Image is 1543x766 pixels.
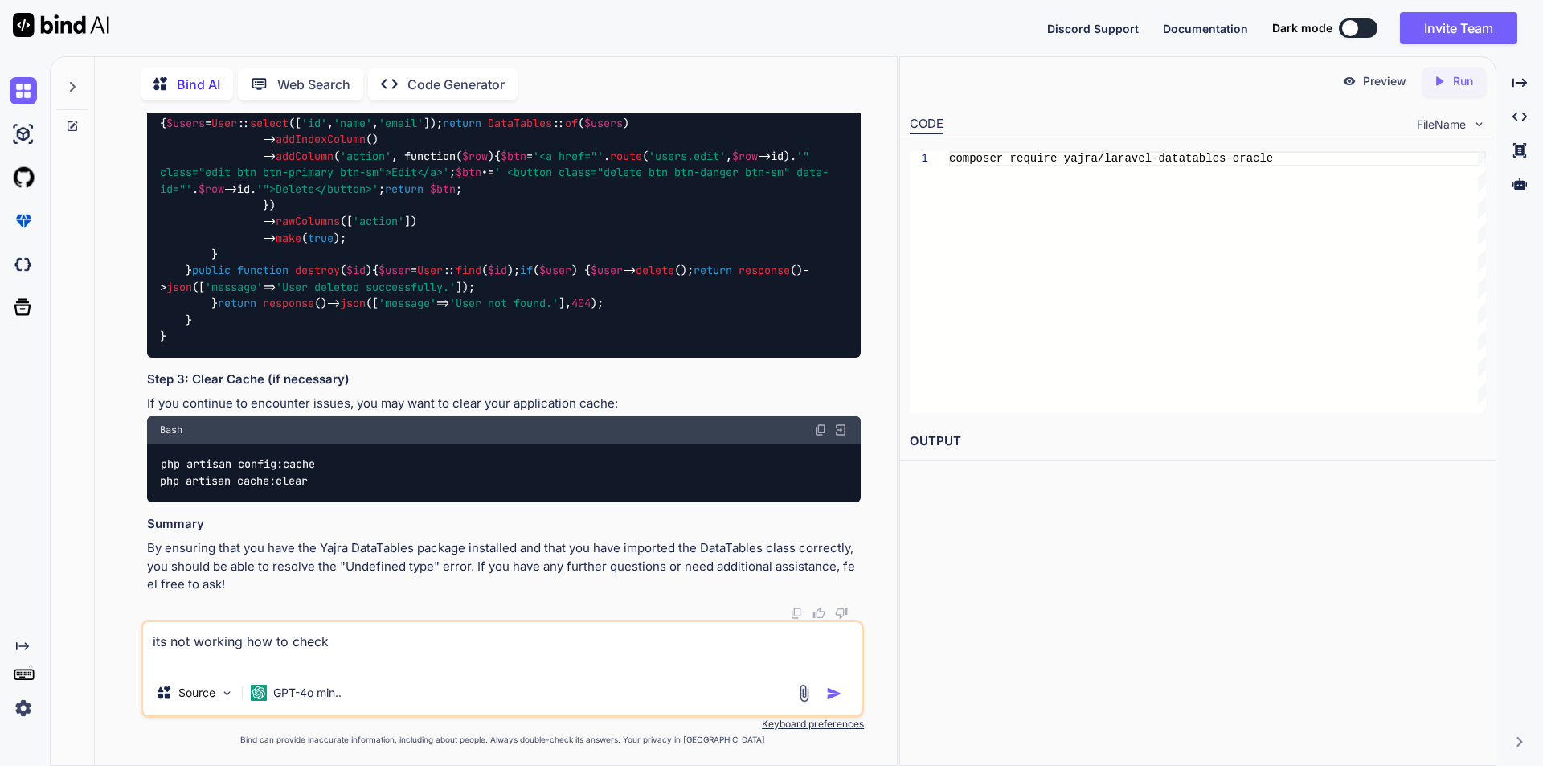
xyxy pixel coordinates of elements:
img: icon [826,686,842,702]
button: Discord Support [1047,20,1139,37]
span: addColumn [276,149,334,163]
span: destroy [295,264,340,278]
p: GPT-4o min.. [273,685,342,701]
span: make [276,231,301,245]
span: if [462,100,475,114]
button: Invite Team [1400,12,1517,44]
img: Open in Browser [833,423,848,437]
span: Request [353,100,449,114]
span: composer require yajra/laravel-datatables-oracle [949,152,1273,165]
img: ai-studio [10,121,37,148]
span: json [340,297,366,311]
span: $request [398,100,449,114]
span: getUsers [295,100,346,114]
span: ( ) [237,100,456,114]
img: githubLight [10,164,37,191]
span: of [565,116,578,130]
span: ( ) [237,264,372,278]
span: response [739,264,790,278]
span: find [456,264,481,278]
span: 'users.edit' [649,149,726,163]
span: function [237,100,289,114]
img: like [812,607,825,620]
p: Code Generator [407,75,505,94]
span: function [237,264,289,278]
span: User [417,264,443,278]
p: Bind can provide inaccurate information, including about people. Always double-check its answers.... [141,734,864,746]
span: addIndexColumn [276,133,366,147]
h3: Step 3: Clear Cache (if necessary) [147,371,861,389]
p: Source [178,685,215,701]
span: $users [584,116,623,130]
span: 'User not found.' [449,297,559,311]
span: 'message' [205,280,263,294]
button: Documentation [1163,20,1248,37]
span: select [250,116,289,130]
span: Bash [160,424,182,436]
span: Documentation [1163,22,1248,35]
p: Run [1453,73,1473,89]
img: copy [790,607,803,620]
span: ajax [546,100,571,114]
span: DataTables [488,116,552,130]
span: 'action' [340,149,391,163]
span: FileName [1417,117,1466,133]
span: return [385,182,424,196]
span: if [520,264,533,278]
span: $user [539,264,571,278]
img: chevron down [1472,117,1486,131]
span: '<a href="' [533,149,604,163]
span: $btn [456,165,481,179]
span: route [610,149,642,163]
span: $row [199,182,224,196]
span: true [308,231,334,245]
span: 'name' [334,116,372,130]
span: public [192,100,231,114]
span: 'message' [379,297,436,311]
img: GPT-4o mini [251,685,267,701]
span: $btn [430,182,456,196]
span: 'User deleted successfully.' [276,280,456,294]
h2: OUTPUT [900,423,1496,461]
span: $user [379,264,411,278]
p: Keyboard preferences [141,718,864,731]
p: If you continue to encounter issues, you may want to clear your application cache: [147,395,861,413]
span: return [694,264,732,278]
span: rawColumns [276,215,340,229]
div: CODE [910,115,943,134]
img: copy [814,424,827,436]
img: Bind AI [13,13,109,37]
span: 'email' [379,116,424,130]
img: attachment [795,684,813,703]
img: dislike [835,607,848,620]
span: json [166,280,192,294]
span: public [192,264,231,278]
span: Discord Support [1047,22,1139,35]
code: php artisan config:cache php artisan cache:clear [160,456,315,489]
div: 1 [910,151,928,166]
span: '" class="edit btn btn-primary btn-sm">Edit</a>' [160,149,816,179]
p: Preview [1363,73,1406,89]
span: delete [636,264,674,278]
span: return [443,116,481,130]
span: 'id' [301,116,327,130]
span: response [263,297,314,311]
span: Dark mode [1272,20,1332,36]
span: $row [732,149,758,163]
span: $user [591,264,623,278]
span: $row [462,149,488,163]
img: preview [1342,74,1357,88]
span: $request [481,100,533,114]
span: 'action' [353,215,404,229]
img: chat [10,77,37,104]
p: Web Search [277,75,350,94]
img: darkCloudIdeIcon [10,251,37,278]
p: Bind AI [177,75,220,94]
img: premium [10,207,37,235]
img: Pick Models [220,686,234,700]
span: '">Delete</button>' [256,182,379,196]
span: ' <button class="delete btn btn-danger btn-sm" data-id="' [160,165,829,195]
span: $id [346,264,366,278]
span: $users [166,116,205,130]
span: User [211,116,237,130]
